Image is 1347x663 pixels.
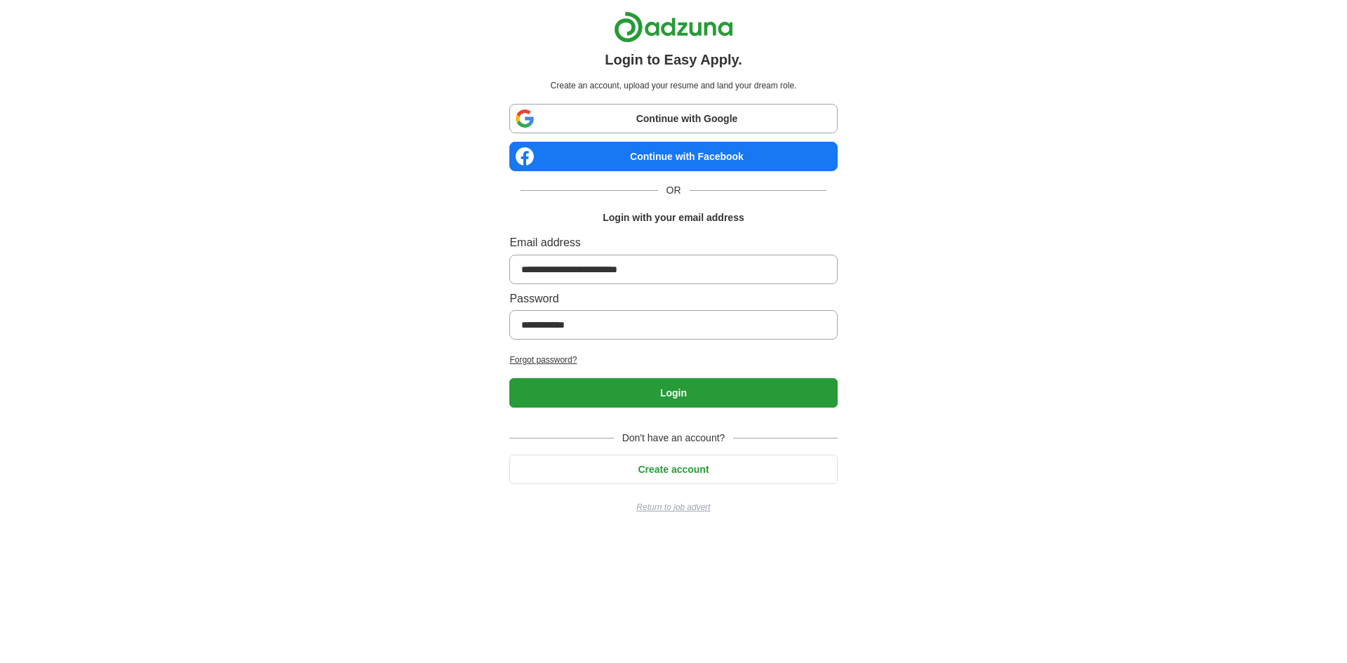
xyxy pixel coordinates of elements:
[509,455,837,484] button: Create account
[605,48,742,71] h1: Login to Easy Apply.
[509,378,837,408] button: Login
[658,182,690,198] span: OR
[509,142,837,171] a: Continue with Facebook
[509,290,837,308] label: Password
[509,234,837,252] label: Email address
[509,464,837,475] a: Create account
[509,104,837,133] a: Continue with Google
[603,210,744,225] h1: Login with your email address
[509,501,837,514] a: Return to job advert
[614,11,733,43] img: Adzuna logo
[509,354,837,367] a: Forgot password?
[512,79,834,93] p: Create an account, upload your resume and land your dream role.
[614,430,734,446] span: Don't have an account?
